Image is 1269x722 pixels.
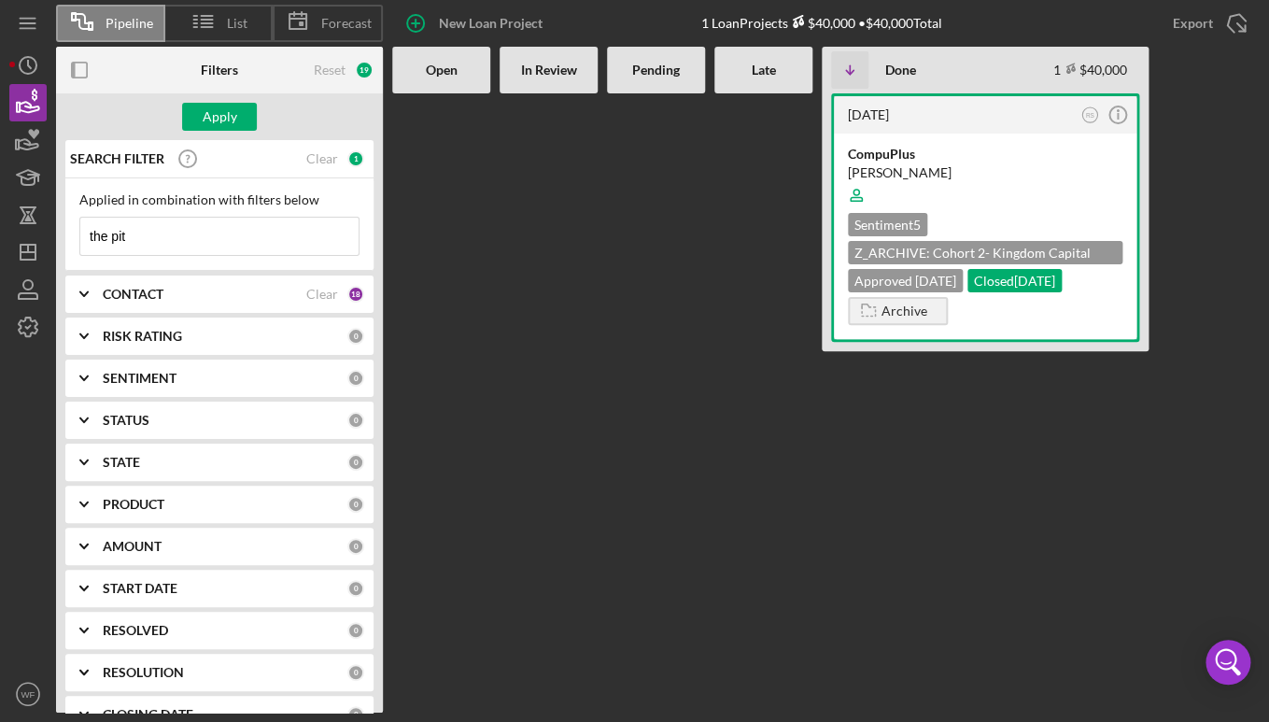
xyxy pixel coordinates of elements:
[103,707,193,722] b: CLOSING DATE
[21,689,35,700] text: WF
[752,63,776,78] b: Late
[103,329,182,344] b: RISK RATING
[103,497,164,512] b: PRODUCT
[848,145,1122,163] div: CompuPlus
[321,16,372,31] span: Forecast
[203,103,237,131] div: Apply
[885,63,916,78] b: Done
[103,665,184,680] b: RESOLUTION
[201,63,238,78] b: Filters
[9,675,47,713] button: WF
[439,5,543,42] div: New Loan Project
[347,454,364,471] div: 0
[967,269,1062,292] div: Closed [DATE]
[848,297,948,325] button: Archive
[347,150,364,167] div: 1
[848,163,1122,182] div: [PERSON_NAME]
[347,328,364,345] div: 0
[103,287,163,302] b: CONTACT
[347,664,364,681] div: 0
[103,413,149,428] b: STATUS
[103,455,140,470] b: STATE
[1154,5,1260,42] button: Export
[79,192,360,207] div: Applied in combination with filters below
[347,580,364,597] div: 0
[103,371,176,386] b: SENTIMENT
[831,93,1139,342] a: [DATE]RSCompuPlus[PERSON_NAME]Sentiment5Z_ARCHIVE: Cohort 2- Kingdom Capital Network $40,000Appro...
[392,5,561,42] button: New Loan Project
[1173,5,1213,42] div: Export
[106,16,153,31] span: Pipeline
[848,241,1122,264] div: Z_ARCHIVE: Cohort 2- Kingdom Capital Network $40,000
[314,63,345,78] div: Reset
[347,496,364,513] div: 0
[701,15,942,31] div: 1 Loan Projects • $40,000 Total
[848,106,889,122] time: 2022-11-01 23:34
[355,61,374,79] div: 19
[347,538,364,555] div: 0
[103,581,177,596] b: START DATE
[1086,111,1095,118] text: RS
[1053,62,1127,78] div: 1 $40,000
[1206,640,1250,685] div: Open Intercom Messenger
[347,622,364,639] div: 0
[306,151,338,166] div: Clear
[103,623,168,638] b: RESOLVED
[632,63,680,78] b: Pending
[848,213,927,236] div: Sentiment 5
[848,269,963,292] div: Approved [DATE]
[788,15,855,31] div: $40,000
[103,539,162,554] b: AMOUNT
[426,63,458,78] b: Open
[881,297,927,325] div: Archive
[521,63,577,78] b: In Review
[347,286,364,303] div: 18
[347,370,364,387] div: 0
[227,16,247,31] span: List
[306,287,338,302] div: Clear
[182,103,257,131] button: Apply
[1078,103,1103,128] button: RS
[70,151,164,166] b: SEARCH FILTER
[347,412,364,429] div: 0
